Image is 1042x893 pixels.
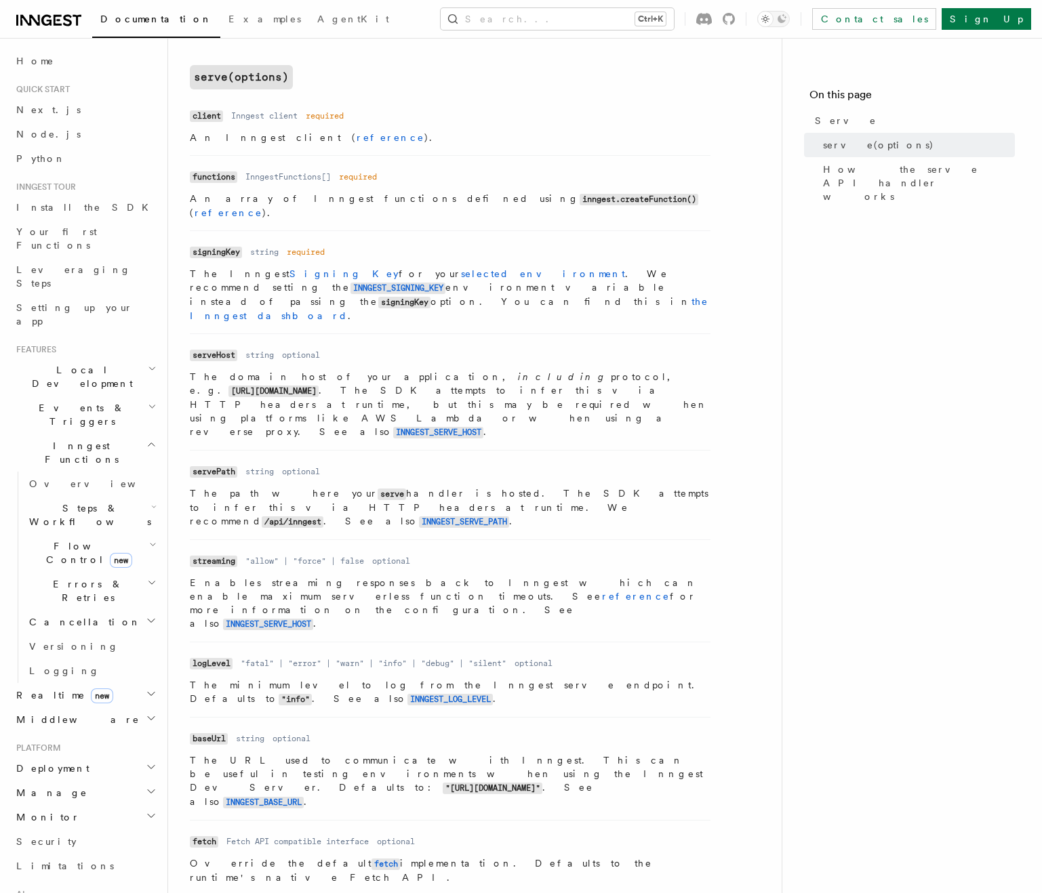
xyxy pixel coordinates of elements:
button: Middleware [11,707,159,732]
span: Security [16,836,77,847]
button: Realtimenew [11,683,159,707]
a: INNGEST_SERVE_HOST [223,618,313,629]
span: Examples [228,14,301,24]
p: The path where your handler is hosted. The SDK attempts to infer this via HTTP headers at runtime... [190,486,710,528]
code: [URL][DOMAIN_NAME] [228,386,319,397]
span: Logging [29,665,100,676]
span: Node.js [16,129,81,140]
p: Override the default implementation. Defaults to the runtime's native Fetch API. [190,856,710,884]
code: /api/inngest [262,516,323,528]
span: serve(options) [823,138,934,152]
a: INNGEST_BASE_URL [223,796,304,807]
code: baseUrl [190,733,228,745]
a: Signing Key [289,268,399,279]
a: Home [11,49,159,73]
a: selected environment [461,268,625,279]
a: Logging [24,659,159,683]
button: Deployment [11,756,159,781]
button: Monitor [11,805,159,829]
a: Examples [220,4,309,37]
code: servePath [190,466,237,478]
dd: optional [273,733,310,744]
span: Inngest Functions [11,439,146,466]
span: Manage [11,786,87,799]
a: fetch [372,858,400,869]
code: functions [190,171,237,183]
code: fetch [190,836,218,848]
span: Errors & Retries [24,577,147,604]
button: Search...Ctrl+K [441,8,674,30]
p: The domain host of your application, protocol, e.g. . The SDK attempts to infer this via HTTP hea... [190,370,710,439]
span: Middleware [11,713,140,726]
code: INNGEST_BASE_URL [223,797,304,808]
a: serve(options) [818,133,1015,157]
dd: string [236,733,264,744]
kbd: Ctrl+K [635,12,666,26]
button: Manage [11,781,159,805]
button: Cancellation [24,610,159,634]
code: INNGEST_SERVE_HOST [393,427,483,438]
code: serve [378,489,406,500]
dd: required [287,247,325,257]
dd: Inngest client [231,110,298,121]
span: Limitations [16,860,114,871]
p: The URL used to communicate with Inngest. This can be useful in testing environments when using t... [190,753,710,809]
dd: string [245,350,274,360]
span: How the serve API handler works [823,163,1015,203]
a: How the serve API handler works [818,157,1015,209]
a: reference [195,207,262,218]
dd: optional [372,556,410,566]
span: Documentation [100,14,212,24]
span: Leveraging Steps [16,264,131,289]
a: INNGEST_LOG_LEVEL [407,693,493,704]
span: Local Development [11,363,148,390]
p: The Inngest for your . We recommend setting the environment variable instead of passing the optio... [190,267,710,323]
button: Events & Triggers [11,396,159,434]
a: INNGEST_SIGNING_KEY [350,282,445,293]
span: Quick start [11,84,70,95]
code: INNGEST_SERVE_PATH [419,516,509,528]
a: Next.js [11,98,159,122]
dd: "fatal" | "error" | "warn" | "info" | "debug" | "silent" [241,658,506,669]
a: reference [602,591,670,602]
dd: Fetch API compatible interface [226,836,369,847]
code: logLevel [190,658,233,669]
code: fetch [372,858,400,870]
a: INNGEST_SERVE_HOST [393,426,483,437]
button: Inngest Functions [11,434,159,472]
dd: "allow" | "force" | false [245,556,364,566]
a: reference [357,132,424,143]
div: Inngest Functions [11,472,159,683]
span: Cancellation [24,615,141,629]
code: inngest.createFunction() [580,194,698,205]
span: Realtime [11,688,113,702]
code: serveHost [190,350,237,361]
a: Python [11,146,159,171]
span: Home [16,54,54,68]
a: Serve [809,108,1015,133]
button: Toggle dark mode [757,11,790,27]
p: An Inngest client ( ). [190,131,710,144]
span: Versioning [29,641,119,652]
code: signingKey [190,247,242,258]
button: Local Development [11,358,159,396]
span: AgentKit [317,14,389,24]
code: INNGEST_LOG_LEVEL [407,694,493,705]
a: serve(options) [190,65,293,89]
code: "info" [279,694,312,705]
span: Platform [11,743,61,753]
span: Setting up your app [16,302,133,327]
span: Your first Functions [16,226,97,251]
span: Install the SDK [16,202,157,213]
p: Enables streaming responses back to Inngest which can enable maximum serverless function timeouts... [190,576,710,631]
a: Versioning [24,634,159,659]
span: Deployment [11,762,89,775]
dd: optional [282,466,320,477]
a: Documentation [92,4,220,38]
h4: On this page [809,87,1015,108]
a: Node.js [11,122,159,146]
span: Python [16,153,66,164]
code: signingKey [378,297,430,308]
a: Leveraging Steps [11,257,159,295]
